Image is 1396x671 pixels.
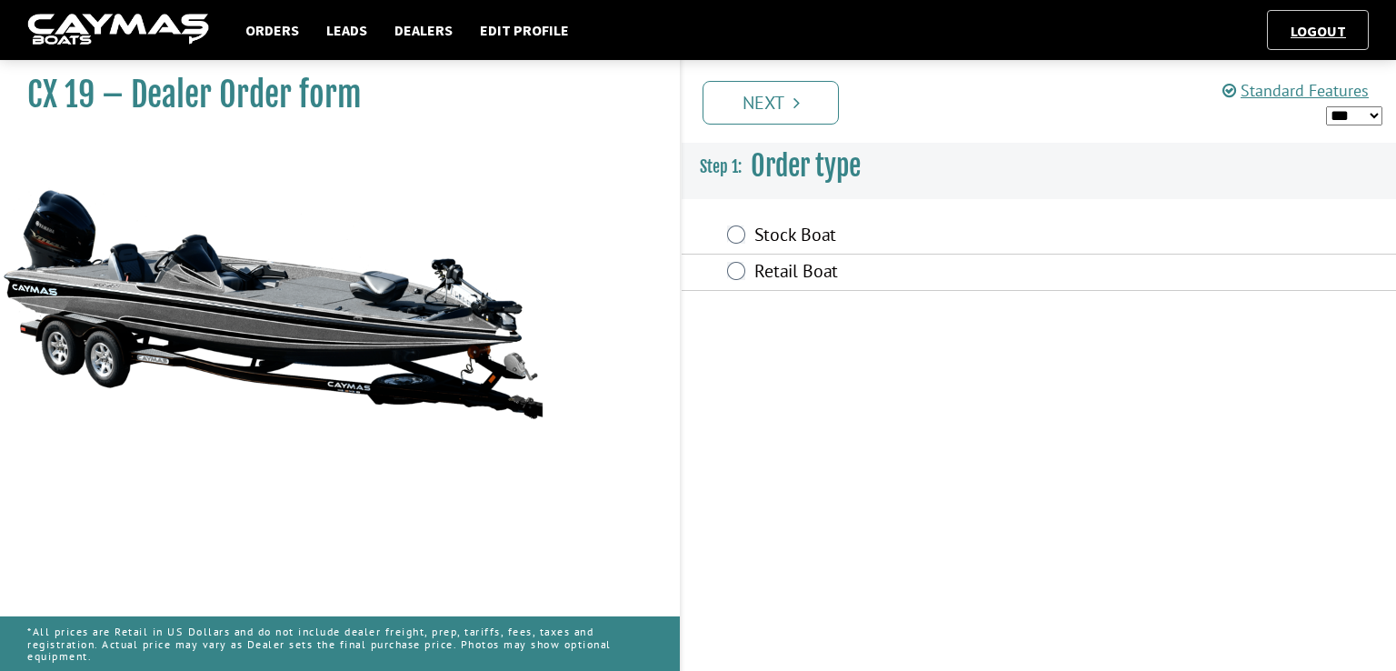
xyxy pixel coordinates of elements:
a: Standard Features [1222,80,1369,101]
a: Orders [236,18,308,42]
ul: Pagination [698,78,1396,125]
a: Leads [317,18,376,42]
a: Next [703,81,839,125]
img: caymas-dealer-connect-2ed40d3bc7270c1d8d7ffb4b79bf05adc795679939227970def78ec6f6c03838.gif [27,14,209,47]
a: Edit Profile [471,18,578,42]
a: Logout [1281,22,1355,40]
p: *All prices are Retail in US Dollars and do not include dealer freight, prep, tariffs, fees, taxe... [27,616,653,671]
h3: Order type [682,133,1396,200]
label: Retail Boat [754,260,1140,286]
h1: CX 19 – Dealer Order form [27,75,634,115]
a: Dealers [385,18,462,42]
label: Stock Boat [754,224,1140,250]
